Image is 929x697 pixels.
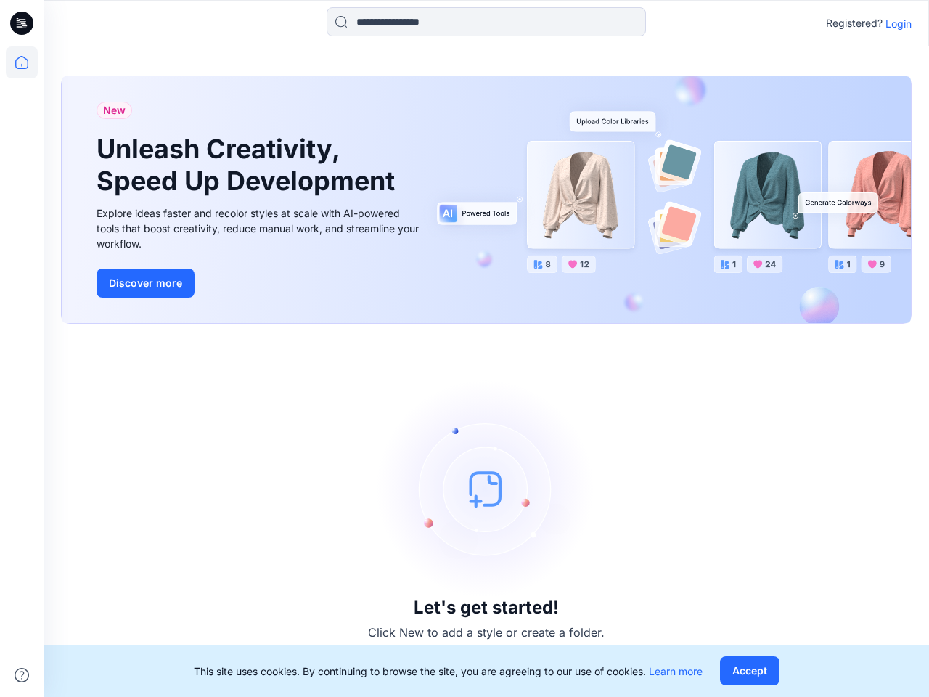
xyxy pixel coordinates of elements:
[649,665,703,677] a: Learn more
[368,624,605,641] p: Click New to add a style or create a folder.
[103,102,126,119] span: New
[97,134,401,196] h1: Unleash Creativity, Speed Up Development
[97,269,195,298] button: Discover more
[885,16,912,31] p: Login
[414,598,559,618] h3: Let's get started!
[97,269,423,298] a: Discover more
[194,664,703,679] p: This site uses cookies. By continuing to browse the site, you are agreeing to our use of cookies.
[377,380,595,598] img: empty-state-image.svg
[720,656,779,685] button: Accept
[826,15,883,32] p: Registered?
[97,205,423,251] div: Explore ideas faster and recolor styles at scale with AI-powered tools that boost creativity, red...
